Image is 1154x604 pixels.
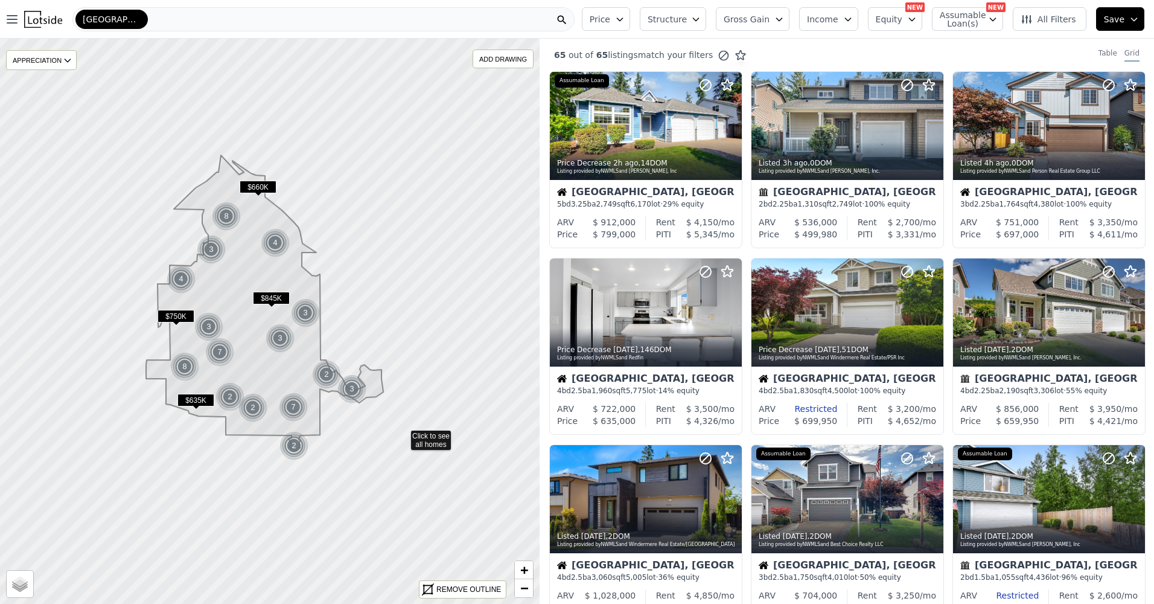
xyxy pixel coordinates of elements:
div: Price [557,415,578,427]
div: /mo [1079,216,1138,228]
a: Listed 4h ago,0DOMListing provided byNWMLSand Person Real Estate Group LLCHouse[GEOGRAPHIC_DATA],... [952,71,1144,248]
span: $ 4,652 [888,416,920,426]
div: Rent [1059,403,1079,415]
a: Zoom out [515,579,533,597]
span: $ 4,850 [686,591,718,600]
div: 4 bd 2.25 ba sqft lot · 55% equity [960,386,1138,396]
div: Listing provided by NWMLS and [PERSON_NAME], Inc. [759,168,937,175]
a: Listed [DATE],2DOMListing provided byNWMLSand [PERSON_NAME], Inc.Townhouse[GEOGRAPHIC_DATA], [GEO... [952,258,1144,435]
span: $ 2,600 [1089,591,1121,600]
div: $660K [240,181,276,198]
img: House [960,187,970,197]
div: /mo [1079,403,1138,415]
span: 4,010 [827,573,848,582]
span: $ 1,028,000 [585,591,636,600]
div: /mo [873,415,936,427]
div: [GEOGRAPHIC_DATA], [GEOGRAPHIC_DATA] [759,374,936,386]
img: g1.png [266,324,295,353]
img: House [557,561,567,570]
time: 2025-08-26 00:00 [783,532,808,541]
time: 2025-08-25 21:55 [984,532,1009,541]
span: $ 3,200 [888,404,920,414]
img: g1.png [215,382,245,411]
div: Rent [1059,590,1079,602]
div: Rent [858,403,877,415]
div: 7 [205,338,234,367]
div: /mo [675,216,735,228]
span: $ 799,000 [593,230,636,239]
div: ARV [557,216,574,228]
div: Listing provided by NWMLS and Best Choice Realty LLC [759,541,937,548]
img: g1.png [291,298,320,327]
div: Price Decrease , 146 DOM [557,345,736,355]
div: Listed , 2 DOM [759,532,937,541]
img: Lotside [24,11,62,28]
span: 1,055 [995,573,1015,582]
div: Listing provided by NWMLS and Windermere Real Estate/PSR Inc [759,355,937,362]
div: /mo [877,403,936,415]
span: $ 635,000 [593,416,636,426]
div: /mo [1074,415,1138,427]
span: $635K [177,394,214,406]
button: Assumable Loan(s) [932,7,1003,31]
div: 4 bd 2.5 ba sqft lot · 100% equity [759,386,936,396]
div: 3 [197,235,226,264]
span: 6,170 [631,200,651,208]
span: $ 4,150 [686,217,718,227]
div: Listing provided by NWMLS and [PERSON_NAME], Inc. [960,355,1139,362]
div: 2 [215,382,244,411]
div: 3 [266,324,295,353]
div: Price [759,415,779,427]
a: Price Decrease [DATE],146DOMListing provided byNWMLSand RedfinHouse[GEOGRAPHIC_DATA], [GEOGRAPHIC... [549,258,741,435]
div: [GEOGRAPHIC_DATA], [GEOGRAPHIC_DATA] [759,187,936,199]
div: 2 [279,431,308,460]
div: ARV [557,403,574,415]
div: REMOVE OUTLINE [436,584,501,595]
span: − [520,580,528,596]
span: 4,436 [1029,573,1050,582]
div: ADD DRAWING [473,50,533,68]
span: $ 912,000 [593,217,636,227]
div: APPRECIATION [6,50,77,70]
div: 4 [167,265,196,294]
time: 2025-08-26 15:10 [815,345,840,354]
button: Equity [868,7,922,31]
button: Gross Gain [716,7,789,31]
div: PITI [656,415,671,427]
img: g1.png [170,352,200,381]
div: 2 bd 1.5 ba sqft lot · 96% equity [960,573,1138,582]
span: $ 4,326 [686,416,718,426]
div: /mo [1079,590,1138,602]
span: $660K [240,181,276,193]
span: Gross Gain [724,13,770,25]
div: Price [960,415,981,427]
span: 1,750 [793,573,814,582]
span: All Filters [1021,13,1076,25]
span: $ 4,421 [1089,416,1121,426]
div: /mo [877,216,936,228]
div: Listing provided by NWMLS and [PERSON_NAME], Inc [960,541,1139,548]
div: [GEOGRAPHIC_DATA], [GEOGRAPHIC_DATA] [960,187,1138,199]
div: Listed , 2 DOM [557,532,736,541]
span: $ 704,000 [794,591,837,600]
div: Listed , 2 DOM [960,532,1139,541]
span: $845K [253,292,290,304]
img: g1.png [238,393,268,422]
div: Listing provided by NWMLS and [PERSON_NAME], Inc [557,168,736,175]
span: 1,960 [591,387,612,395]
div: 7 [279,393,308,422]
img: Townhouse [960,374,970,384]
div: Price Decrease , 14 DOM [557,158,736,168]
div: Price [557,228,578,240]
div: NEW [905,2,925,12]
div: ARV [960,590,977,602]
div: Table [1098,48,1117,62]
span: $ 659,950 [996,416,1039,426]
span: 2,749 [832,200,853,208]
span: 3,306 [1034,387,1054,395]
span: + [520,562,528,577]
span: Structure [648,13,686,25]
div: /mo [671,228,735,240]
div: [GEOGRAPHIC_DATA], [GEOGRAPHIC_DATA] [557,187,735,199]
div: Restricted [977,590,1039,602]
